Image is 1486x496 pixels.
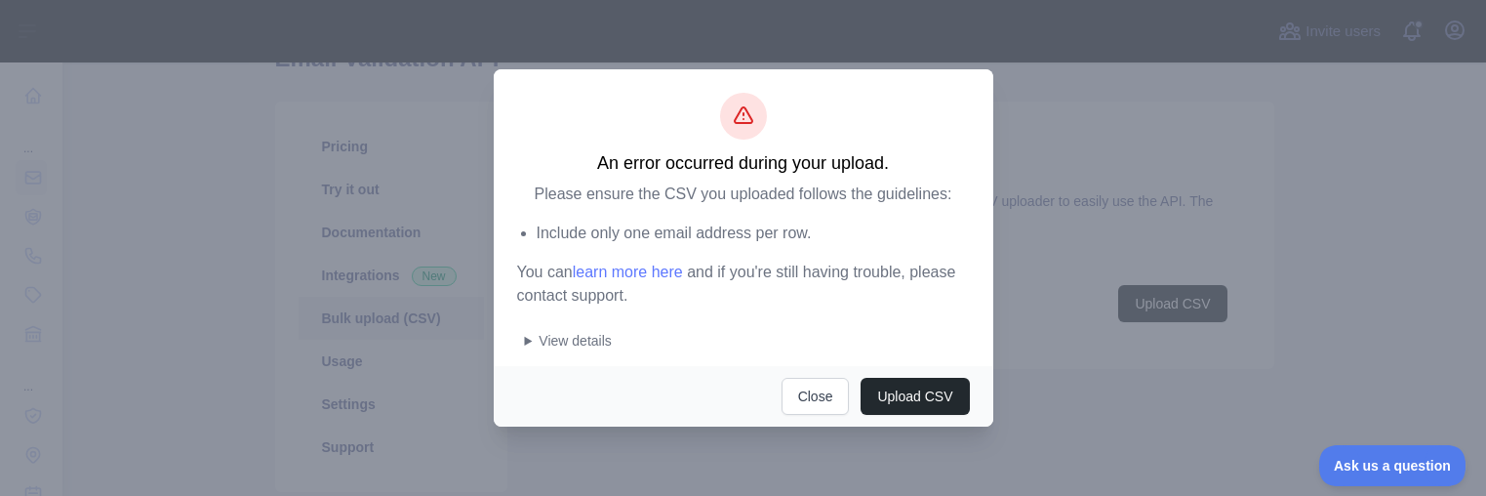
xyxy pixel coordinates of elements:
[861,378,969,415] button: Upload CSV
[573,264,683,280] a: learn more here
[782,378,850,415] button: Close
[525,331,970,351] summary: View details
[517,183,970,206] p: Please ensure the CSV you uploaded follows the guidelines:
[1319,445,1466,486] iframe: Toggle Customer Support
[537,222,970,245] li: Include only one email address per row.
[517,151,970,175] h3: An error occurred during your upload.
[517,261,970,308] p: You can and if you're still having trouble, please contact support.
